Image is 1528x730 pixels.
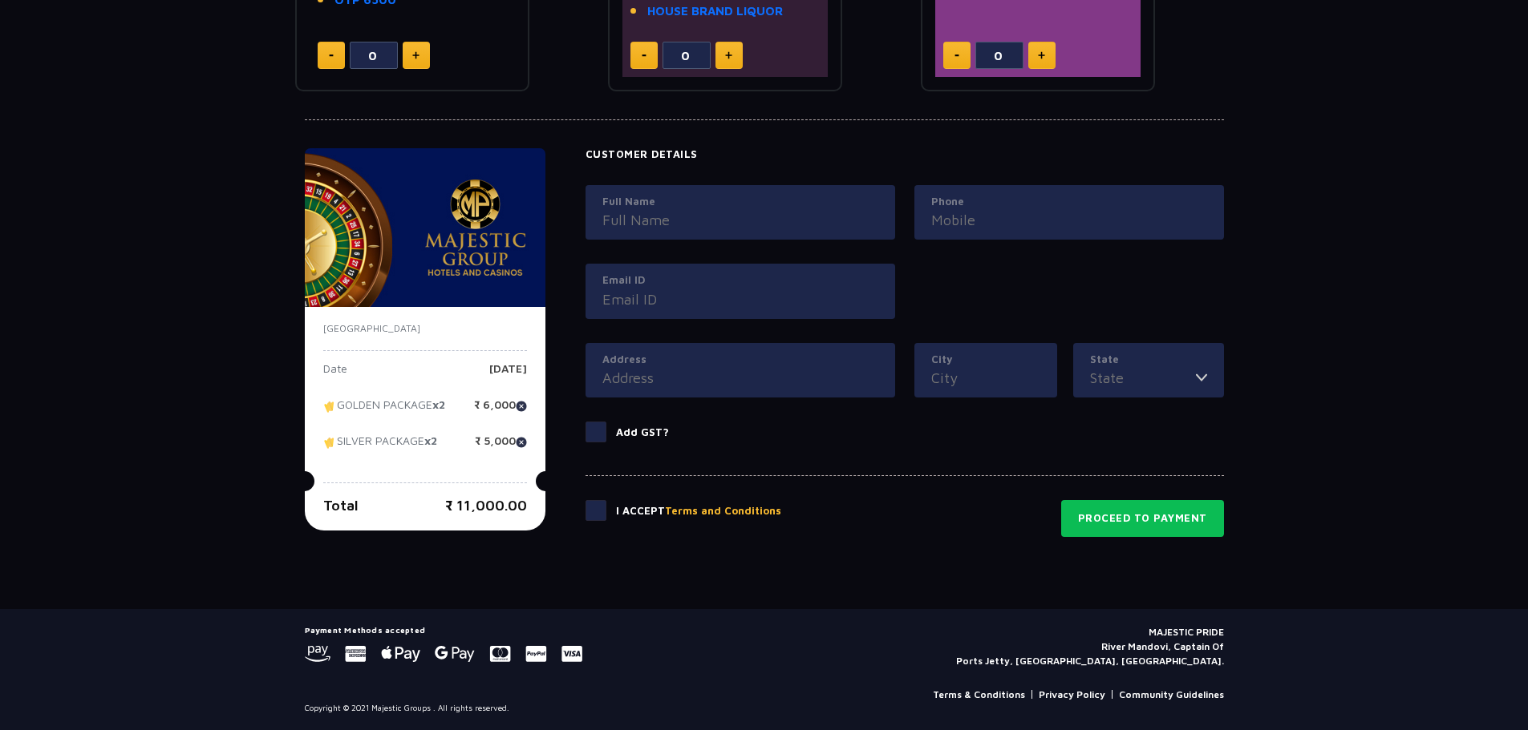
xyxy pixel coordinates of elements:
[602,352,878,368] label: Address
[1090,352,1207,368] label: State
[474,399,527,423] p: ₹ 6,000
[931,367,1040,389] input: City
[1119,688,1224,702] a: Community Guidelines
[931,209,1207,231] input: Mobile
[305,148,545,307] img: majesticPride-banner
[602,288,878,310] input: Email ID
[305,702,509,714] p: Copyright © 2021 Majestic Groups . All rights reserved.
[1061,500,1224,537] button: Proceed to Payment
[412,51,419,59] img: plus
[956,625,1224,668] p: MAJESTIC PRIDE River Mandovi, Captain Of Ports Jetty, [GEOGRAPHIC_DATA], [GEOGRAPHIC_DATA].
[323,399,445,423] p: GOLDEN PACKAGE
[931,194,1207,210] label: Phone
[616,425,669,441] p: Add GST?
[1039,688,1105,702] a: Privacy Policy
[305,625,582,635] h5: Payment Methods accepted
[1090,367,1196,389] input: State
[931,352,1040,368] label: City
[725,51,732,59] img: plus
[424,434,437,448] strong: x2
[475,435,527,459] p: ₹ 5,000
[647,2,783,21] a: HOUSE BRAND LIQUOR
[1038,51,1045,59] img: plus
[323,321,527,336] p: [GEOGRAPHIC_DATA]
[329,54,334,57] img: minus
[602,209,878,231] input: Full Name
[323,435,337,450] img: tikcet
[602,194,878,210] label: Full Name
[616,503,781,519] p: I Accept
[602,272,878,288] label: Email ID
[954,54,959,57] img: minus
[445,494,527,516] p: ₹ 11,000.00
[1196,367,1207,389] img: toggler icon
[642,54,646,57] img: minus
[665,503,781,519] button: Terms and Conditions
[933,688,1025,702] a: Terms & Conditions
[323,363,347,387] p: Date
[489,363,527,387] p: [DATE]
[323,435,437,459] p: SILVER PACKAGE
[586,148,1224,161] h4: Customer Details
[432,398,445,412] strong: x2
[323,494,359,516] p: Total
[602,367,878,389] input: Address
[323,399,337,413] img: tikcet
